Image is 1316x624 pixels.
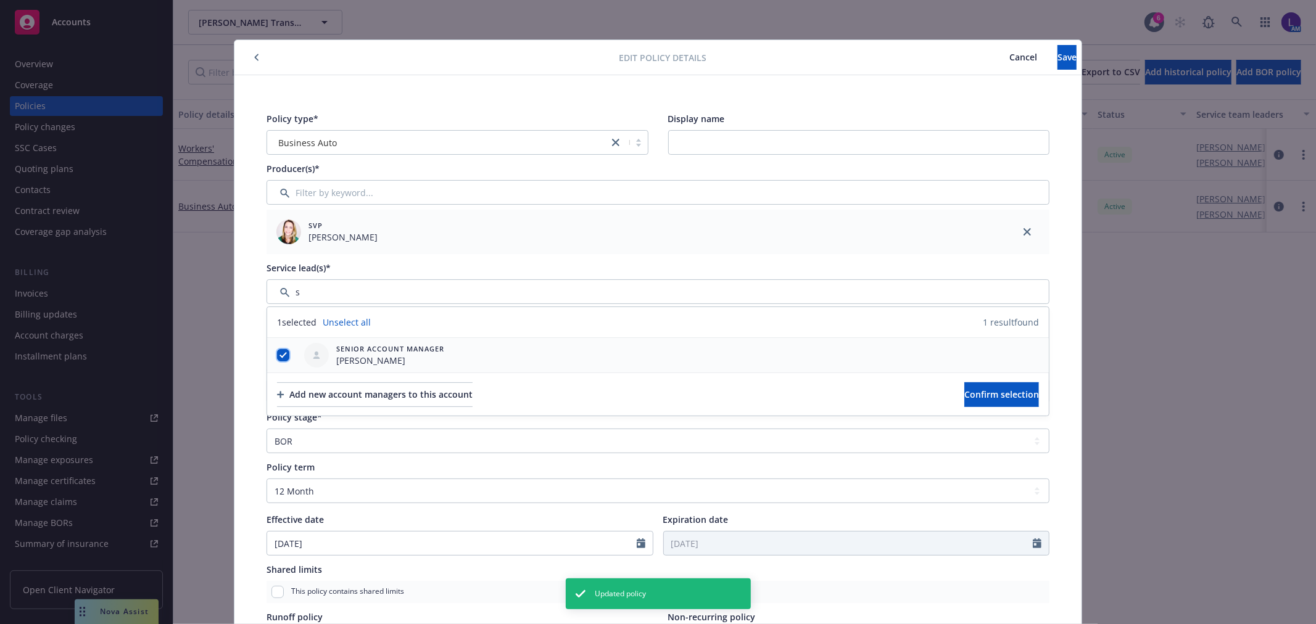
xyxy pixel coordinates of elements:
svg: Calendar [637,538,645,548]
input: MM/DD/YYYY [664,532,1033,555]
span: Producer(s)* [267,163,320,174]
span: Non-recurring policy [668,611,756,623]
span: Display name [668,113,725,125]
span: 1 result found [983,316,1039,329]
button: Cancel [989,45,1057,70]
span: Business Auto [273,136,602,149]
span: Policy type* [267,113,318,125]
a: close [608,135,623,150]
input: Filter by keyword... [267,279,1049,304]
span: Cancel [1009,51,1037,63]
span: Edit policy details [619,51,707,64]
span: Confirm selection [964,388,1039,400]
span: Effective date [267,514,324,525]
span: Senior Account Manager [336,343,444,354]
span: [PERSON_NAME] [336,354,444,367]
button: Add new account managers to this account [277,382,473,407]
div: This policy contains shared limits [267,581,1049,603]
span: Runoff policy [267,611,323,623]
span: Shared limits [267,564,322,575]
span: SVP [308,220,378,231]
button: Confirm selection [964,382,1039,407]
input: MM/DD/YYYY [267,532,637,555]
span: Policy stage* [267,411,322,423]
span: Expiration date [663,514,729,525]
span: Business Auto [278,136,337,149]
img: employee photo [276,220,301,244]
span: Updated policy [595,588,647,599]
span: Policy term [267,461,315,473]
a: close [1020,224,1035,239]
span: Service lead(s)* [267,262,331,274]
span: 1 selected [277,316,317,329]
span: [PERSON_NAME] [308,231,378,244]
button: Save [1057,45,1077,70]
a: Unselect all [323,316,371,329]
span: Save [1057,51,1077,63]
input: Filter by keyword... [267,180,1049,205]
svg: Calendar [1033,538,1041,548]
